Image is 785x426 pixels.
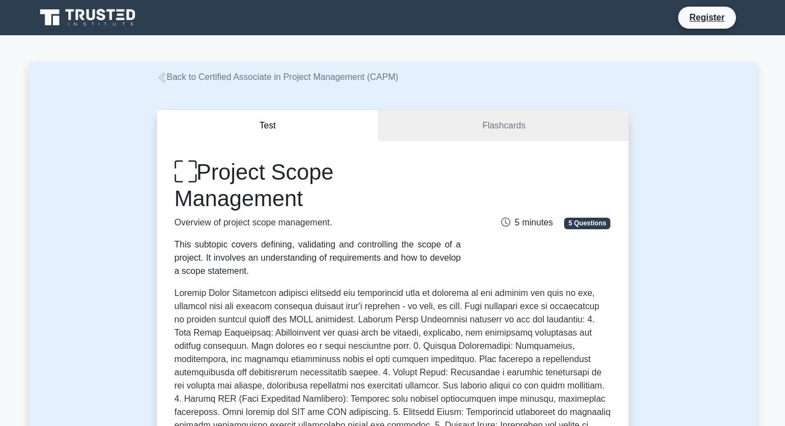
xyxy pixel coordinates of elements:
a: Register [683,10,731,24]
div: This subtopic covers defining, validating and controlling the scope of a project. It involves an ... [175,238,461,278]
span: 5 minutes [501,218,553,227]
span: 5 Questions [564,218,610,229]
h1: Project Scope Management [175,159,461,212]
a: Back to Certified Associate in Project Management (CAPM) [157,72,399,82]
p: Overview of project scope management. [175,216,461,229]
a: Flashcards [379,110,628,142]
button: Test [157,110,380,142]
